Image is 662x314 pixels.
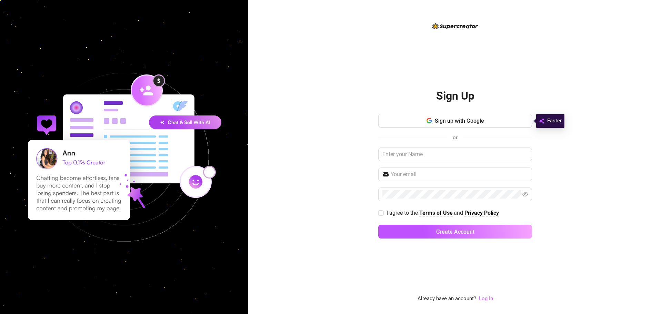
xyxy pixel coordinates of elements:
input: Your email [391,170,528,179]
button: Sign up with Google [378,114,532,128]
button: Create Account [378,225,532,239]
img: signup-background-D0MIrEPF.svg [5,38,243,276]
img: svg%3e [539,117,544,125]
span: Already have an account? [418,295,476,303]
a: Log In [479,295,493,303]
span: or [453,134,458,141]
a: Privacy Policy [464,210,499,217]
span: Faster [547,117,562,125]
span: I agree to the [387,210,419,216]
span: and [454,210,464,216]
strong: Terms of Use [419,210,453,216]
input: Enter your Name [378,148,532,161]
a: Terms of Use [419,210,453,217]
h2: Sign Up [436,89,474,103]
span: Create Account [436,229,474,235]
span: eye-invisible [522,192,528,197]
strong: Privacy Policy [464,210,499,216]
a: Log In [479,295,493,302]
span: Sign up with Google [435,118,484,124]
img: logo-BBDzfeDw.svg [432,23,478,29]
